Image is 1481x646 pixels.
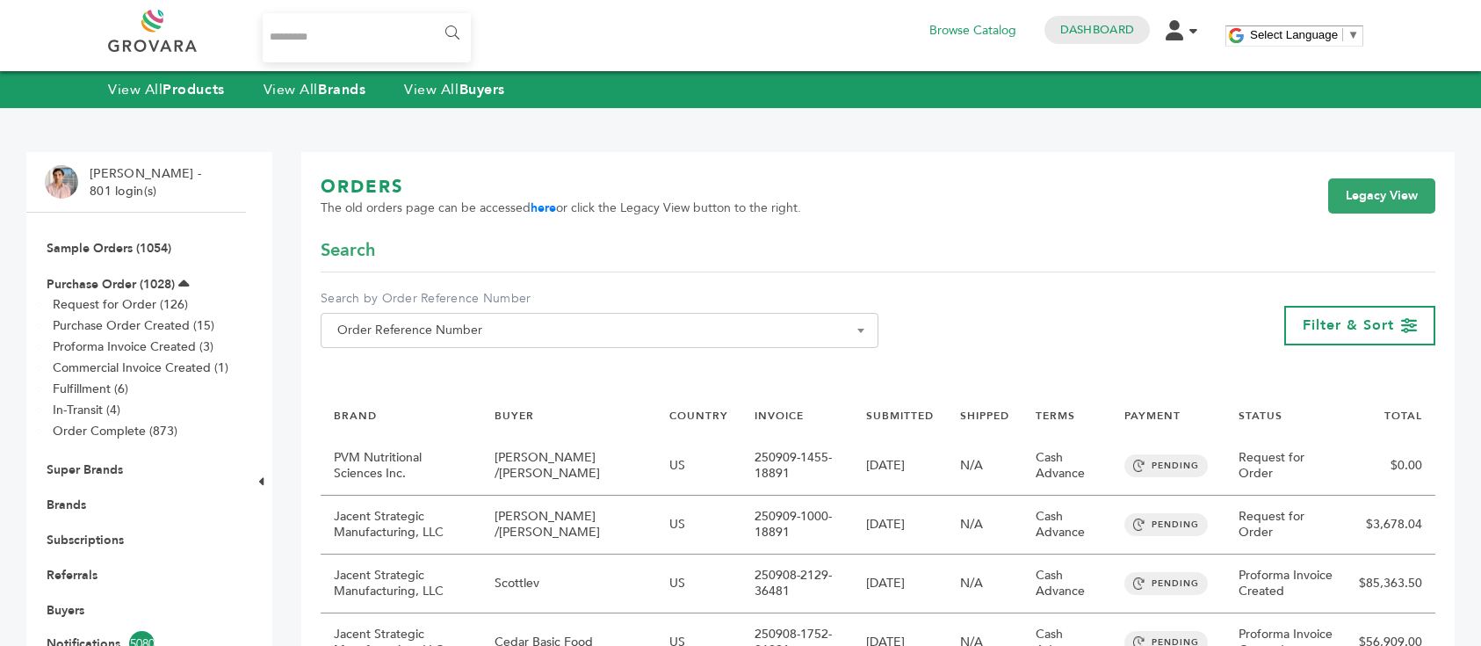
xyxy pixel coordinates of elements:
[1250,28,1359,41] a: Select Language​
[853,555,947,613] td: [DATE]
[321,200,801,217] span: The old orders page can be accessed or click the Legacy View button to the right.
[1124,513,1208,536] span: PENDING
[947,496,1022,555] td: N/A
[1250,28,1338,41] span: Select Language
[1022,555,1111,613] td: Cash Advance
[853,437,947,496] td: [DATE]
[1303,316,1394,335] span: Filter & Sort
[1384,409,1422,423] a: TOTAL
[656,437,741,496] td: US
[495,409,534,423] a: BUYER
[1124,454,1208,477] span: PENDING
[321,313,878,348] span: Order Reference Number
[53,317,214,334] a: Purchase Order Created (15)
[853,496,947,555] td: [DATE]
[656,555,741,613] td: US
[53,402,120,418] a: In-Transit (4)
[321,290,878,308] label: Search by Order Reference Number
[321,238,375,263] span: Search
[929,21,1016,40] a: Browse Catalog
[263,13,471,62] input: Search...
[1346,555,1435,613] td: $85,363.50
[1347,28,1359,41] span: ▼
[947,437,1022,496] td: N/A
[47,532,124,548] a: Subscriptions
[1342,28,1343,41] span: ​
[318,80,365,99] strong: Brands
[755,409,804,423] a: INVOICE
[47,602,84,619] a: Buyers
[404,80,505,99] a: View AllBuyers
[741,437,853,496] td: 250909-1455-18891
[321,437,481,496] td: PVM Nutritional Sciences Inc.
[669,409,728,423] a: COUNTRY
[1022,496,1111,555] td: Cash Advance
[531,200,556,216] a: here
[90,165,206,200] li: [PERSON_NAME] - 801 login(s)
[1328,178,1435,214] a: Legacy View
[321,555,481,613] td: Jacent Strategic Manufacturing, LLC
[1124,409,1181,423] a: PAYMENT
[47,461,123,478] a: Super Brands
[947,555,1022,613] td: N/A
[960,409,1009,423] a: SHIPPED
[1022,437,1111,496] td: Cash Advance
[47,276,175,293] a: Purchase Order (1028)
[47,497,86,513] a: Brands
[1239,409,1282,423] a: STATUS
[47,567,98,584] a: Referrals
[1346,496,1435,555] td: $3,678.04
[53,296,188,313] a: Request for Order (126)
[656,496,741,555] td: US
[321,175,801,200] h1: ORDERS
[866,409,934,423] a: SUBMITTED
[47,240,171,257] a: Sample Orders (1054)
[108,80,225,99] a: View AllProducts
[1225,437,1346,496] td: Request for Order
[741,496,853,555] td: 250909-1000-18891
[481,555,656,613] td: Scottlev
[1346,437,1435,496] td: $0.00
[53,359,228,376] a: Commercial Invoice Created (1)
[1036,409,1075,423] a: TERMS
[334,409,377,423] a: BRAND
[741,555,853,613] td: 250908-2129-36481
[53,423,177,439] a: Order Complete (873)
[1225,496,1346,555] td: Request for Order
[1124,572,1208,595] span: PENDING
[163,80,224,99] strong: Products
[481,496,656,555] td: [PERSON_NAME] /[PERSON_NAME]
[53,381,128,397] a: Fulfillment (6)
[1225,555,1346,613] td: Proforma Invoice Created
[264,80,366,99] a: View AllBrands
[53,338,213,355] a: Proforma Invoice Created (3)
[1060,22,1134,38] a: Dashboard
[459,80,505,99] strong: Buyers
[481,437,656,496] td: [PERSON_NAME] /[PERSON_NAME]
[330,318,869,343] span: Order Reference Number
[321,496,481,555] td: Jacent Strategic Manufacturing, LLC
